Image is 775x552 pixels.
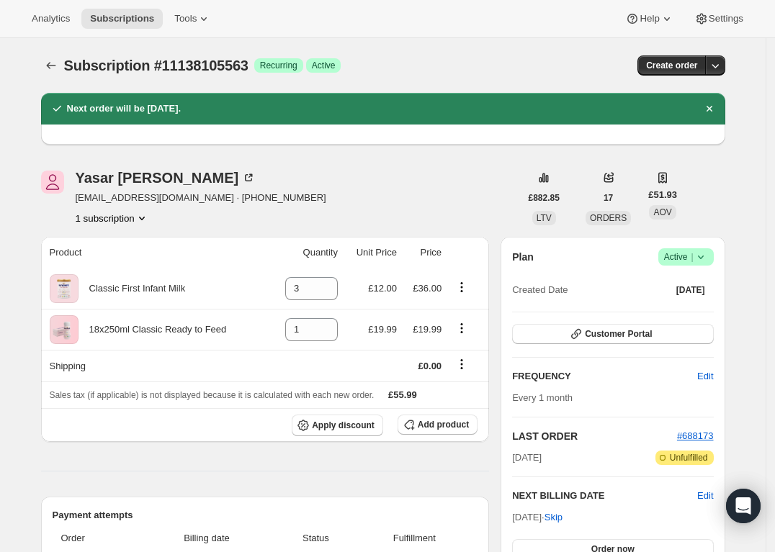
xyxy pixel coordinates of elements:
button: £882.85 [520,188,568,208]
span: Subscription #11138105563 [64,58,248,73]
span: Settings [709,13,743,24]
h2: LAST ORDER [512,429,677,443]
div: Yasar [PERSON_NAME] [76,171,256,185]
span: £19.99 [413,324,442,335]
span: £0.00 [418,361,442,371]
span: Subscriptions [90,13,154,24]
span: Apply discount [312,420,375,431]
span: Billing date [141,531,272,546]
span: [EMAIL_ADDRESS][DOMAIN_NAME] · [PHONE_NUMBER] [76,191,326,205]
span: Sales tax (if applicable) is not displayed because it is calculated with each new order. [50,390,375,400]
button: Apply discount [292,415,383,436]
span: £55.99 [388,389,417,400]
button: #688173 [677,429,714,443]
a: #688173 [677,430,714,441]
span: Create order [646,60,697,71]
span: Active [312,60,336,71]
span: £51.93 [648,188,677,202]
th: Price [401,237,446,268]
span: Edit [697,369,713,384]
button: Add product [398,415,478,435]
span: | [691,251,693,263]
button: Subscriptions [81,9,163,29]
button: Settings [686,9,752,29]
button: Dismiss notification [699,99,720,119]
th: Product [41,237,269,268]
button: Edit [697,489,713,503]
span: Status [280,531,351,546]
span: [DATE] [676,284,705,296]
span: Active [664,250,708,264]
th: Unit Price [342,237,401,268]
button: Skip [536,506,571,529]
span: Yasar Ahmad [41,171,64,194]
button: [DATE] [668,280,714,300]
span: Help [640,13,659,24]
span: £12.00 [368,283,397,294]
div: Open Intercom Messenger [726,489,761,523]
span: £19.99 [368,324,397,335]
button: 17 [595,188,622,208]
button: Edit [689,365,722,388]
button: Shipping actions [450,356,473,372]
span: £882.85 [529,192,560,204]
h2: NEXT BILLING DATE [512,489,697,503]
button: Analytics [23,9,79,29]
button: Customer Portal [512,324,713,344]
h2: Payment attempts [53,508,478,522]
button: Create order [637,55,706,76]
img: product img [50,274,79,303]
span: Unfulfilled [670,452,708,463]
button: Subscriptions [41,55,61,76]
th: Quantity [269,237,342,268]
span: [DATE] · [512,512,563,522]
span: Recurring [260,60,297,71]
span: Created Date [512,283,568,297]
span: Tools [174,13,197,24]
h2: FREQUENCY [512,369,697,384]
button: Help [617,9,682,29]
span: £36.00 [413,283,442,294]
div: 18x250ml Classic Ready to Feed [79,322,227,337]
button: Product actions [76,211,149,225]
span: Skip [545,510,563,525]
h2: Plan [512,250,534,264]
button: Tools [166,9,220,29]
span: [DATE] [512,451,542,465]
span: ORDERS [590,213,627,223]
span: LTV [537,213,552,223]
span: Fulfillment [359,531,469,546]
span: Analytics [32,13,70,24]
span: Add product [418,419,469,430]
th: Shipping [41,350,269,381]
span: 17 [604,192,613,204]
img: product img [50,315,79,344]
button: Product actions [450,320,473,336]
span: Every 1 month [512,392,573,403]
h2: Next order will be [DATE]. [67,101,182,116]
span: Customer Portal [585,328,652,340]
div: Classic First Infant Milk [79,281,186,296]
span: AOV [653,207,671,217]
button: Product actions [450,279,473,295]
